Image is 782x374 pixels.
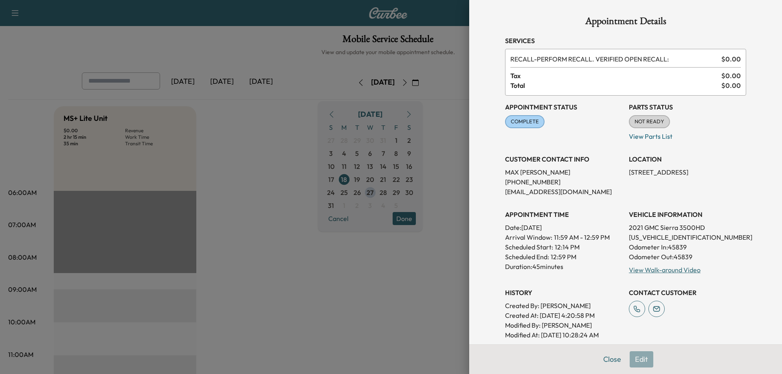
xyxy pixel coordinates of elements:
p: Modified By : [PERSON_NAME] [505,320,622,330]
p: Odometer In: 45839 [629,242,746,252]
p: Created By : [PERSON_NAME] [505,301,622,311]
p: 2021 GMC Sierra 3500HD [629,223,746,232]
p: Modified At : [DATE] 10:28:24 AM [505,330,622,340]
p: Scheduled Start: [505,242,553,252]
h3: Appointment Status [505,102,622,112]
span: $ 0.00 [721,81,741,90]
h3: VEHICLE INFORMATION [629,210,746,219]
span: $ 0.00 [721,71,741,81]
p: [US_VEHICLE_IDENTIFICATION_NUMBER] [629,232,746,242]
span: Tax [510,71,721,81]
p: 12:59 PM [551,252,576,262]
p: [STREET_ADDRESS] [629,167,746,177]
h1: Appointment Details [505,16,746,29]
h3: CONTACT CUSTOMER [629,288,746,297]
p: MAX [PERSON_NAME] [505,167,622,177]
p: Created At : [DATE] 4:20:58 PM [505,311,622,320]
h3: CUSTOMER CONTACT INFO [505,154,622,164]
span: 11:59 AM - 12:59 PM [554,232,610,242]
p: 12:14 PM [555,242,580,252]
span: COMPLETE [506,118,544,126]
span: NOT READY [630,118,669,126]
h3: LOCATION [629,154,746,164]
span: $ 0.00 [721,54,741,64]
p: [PHONE_NUMBER] [505,177,622,187]
button: Close [598,351,626,367]
h3: Services [505,36,746,46]
h3: History [505,288,622,297]
p: Odometer Out: 45839 [629,252,746,262]
p: Scheduled End: [505,252,549,262]
span: Total [510,81,721,90]
p: Duration: 45 minutes [505,262,622,271]
p: View Parts List [629,128,746,141]
span: PERFORM RECALL. VERIFIED OPEN RECALL: [510,54,718,64]
p: [EMAIL_ADDRESS][DOMAIN_NAME] [505,187,622,197]
a: View Walk-around Video [629,266,701,274]
p: Arrival Window: [505,232,622,242]
h3: Parts Status [629,102,746,112]
h3: APPOINTMENT TIME [505,210,622,219]
p: Date: [DATE] [505,223,622,232]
